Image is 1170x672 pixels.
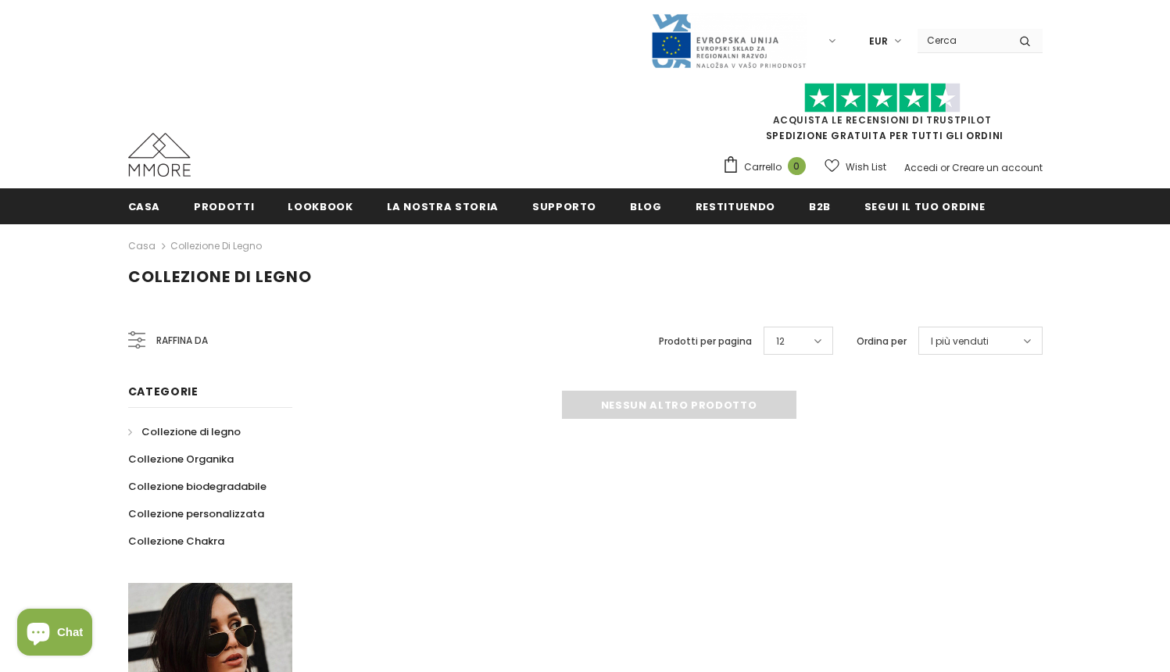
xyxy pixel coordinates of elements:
input: Search Site [918,29,1007,52]
a: Lookbook [288,188,352,223]
a: Collezione di legno [128,418,241,445]
span: 0 [788,157,806,175]
a: supporto [532,188,596,223]
a: B2B [809,188,831,223]
span: 12 [776,334,785,349]
img: Javni Razpis [650,13,807,70]
span: Wish List [846,159,886,175]
a: Accedi [904,161,938,174]
a: Collezione Organika [128,445,234,473]
a: Carrello 0 [722,155,814,179]
a: Blog [630,188,662,223]
a: Collezione Chakra [128,527,224,555]
span: Blog [630,199,662,214]
a: Collezione biodegradabile [128,473,267,500]
span: Prodotti [194,199,254,214]
span: Collezione di legno [141,424,241,439]
a: Wish List [825,153,886,181]
a: Collezione di legno [170,239,262,252]
a: Prodotti [194,188,254,223]
label: Ordina per [857,334,907,349]
span: Collezione Organika [128,452,234,466]
span: supporto [532,199,596,214]
span: Restituendo [696,199,775,214]
a: Javni Razpis [650,34,807,47]
a: La nostra storia [387,188,499,223]
img: Casi MMORE [128,133,191,177]
a: Casa [128,188,161,223]
span: Casa [128,199,161,214]
span: SPEDIZIONE GRATUITA PER TUTTI GLI ORDINI [722,90,1043,142]
span: Raffina da [156,332,208,349]
a: Creare un account [952,161,1043,174]
span: B2B [809,199,831,214]
span: Collezione biodegradabile [128,479,267,494]
a: Segui il tuo ordine [864,188,985,223]
span: Collezione di legno [128,266,312,288]
inbox-online-store-chat: Shopify online store chat [13,609,97,659]
span: or [940,161,950,174]
span: Segui il tuo ordine [864,199,985,214]
span: Collezione Chakra [128,534,224,549]
span: Carrello [744,159,782,175]
span: Lookbook [288,199,352,214]
label: Prodotti per pagina [659,334,752,349]
img: Fidati di Pilot Stars [804,83,961,113]
span: Categorie [128,384,199,399]
span: I più venduti [931,334,989,349]
a: Restituendo [696,188,775,223]
span: Collezione personalizzata [128,506,264,521]
span: La nostra storia [387,199,499,214]
a: Casa [128,237,156,256]
span: EUR [869,34,888,49]
a: Acquista le recensioni di TrustPilot [773,113,992,127]
a: Collezione personalizzata [128,500,264,527]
